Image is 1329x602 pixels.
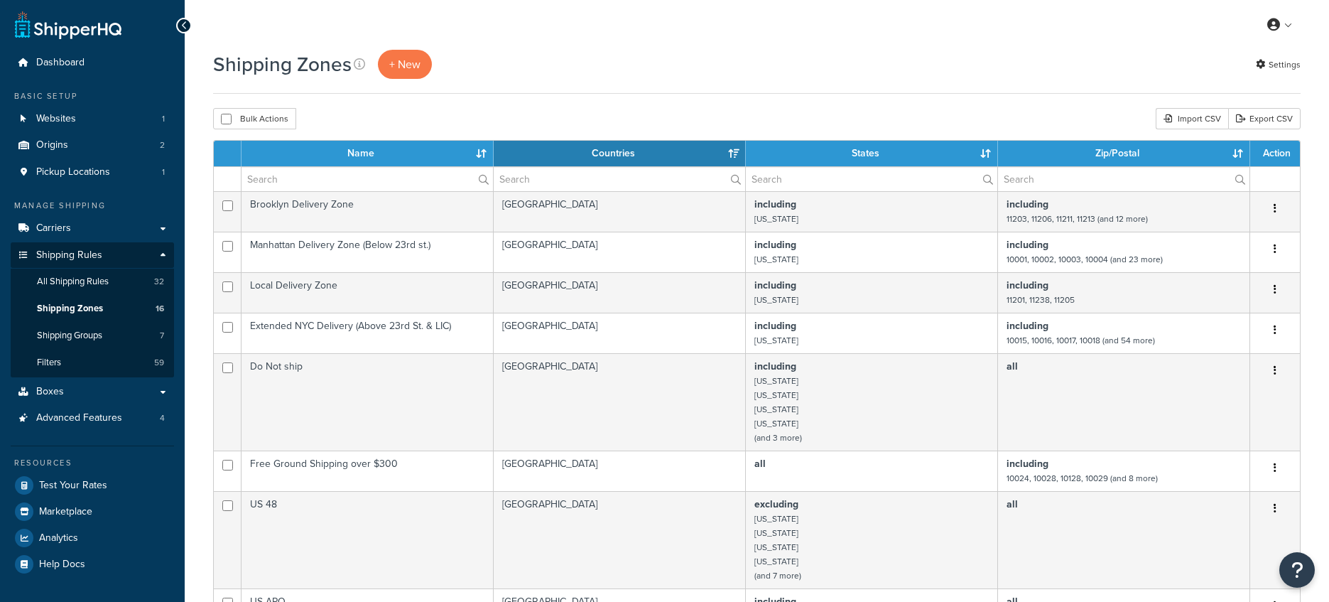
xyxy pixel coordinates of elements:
[754,527,798,539] small: [US_STATE]
[1007,318,1048,333] b: including
[11,525,174,551] a: Analytics
[11,242,174,377] li: Shipping Rules
[494,451,746,491] td: [GEOGRAPHIC_DATA]
[1007,213,1148,225] small: 11203, 11206, 11211, 11213 (and 12 more)
[11,552,174,577] a: Help Docs
[242,491,494,588] td: US 48
[1007,472,1158,485] small: 10024, 10028, 10128, 10029 (and 8 more)
[998,167,1249,191] input: Search
[998,141,1250,166] th: Zip/Postal: activate to sort column ascending
[11,106,174,132] li: Websites
[154,276,164,288] span: 32
[754,497,798,512] b: excluding
[378,50,432,79] a: + New
[15,11,121,39] a: ShipperHQ Home
[1007,278,1048,293] b: including
[11,269,174,295] li: All Shipping Rules
[11,296,174,322] li: Shipping Zones
[754,512,798,525] small: [US_STATE]
[36,412,122,424] span: Advanced Features
[1279,552,1315,588] button: Open Resource Center
[36,113,76,125] span: Websites
[1250,141,1300,166] th: Action
[11,405,174,431] a: Advanced Features 4
[242,272,494,313] td: Local Delivery Zone
[389,56,421,72] span: + New
[754,197,796,212] b: including
[242,313,494,353] td: Extended NYC Delivery (Above 23rd St. & LIC)
[11,200,174,212] div: Manage Shipping
[36,249,102,262] span: Shipping Rules
[1007,334,1155,347] small: 10015, 10016, 10017, 10018 (and 54 more)
[160,139,165,151] span: 2
[39,559,85,571] span: Help Docs
[11,132,174,158] a: Origins 2
[754,375,798,387] small: [US_STATE]
[160,330,164,342] span: 7
[39,506,92,518] span: Marketplace
[754,359,796,374] b: including
[1007,197,1048,212] b: including
[162,113,165,125] span: 1
[11,50,174,76] a: Dashboard
[11,350,174,376] li: Filters
[37,330,102,342] span: Shipping Groups
[39,532,78,544] span: Analytics
[11,159,174,186] a: Pickup Locations 1
[11,159,174,186] li: Pickup Locations
[36,166,110,178] span: Pickup Locations
[1007,497,1018,512] b: all
[754,456,766,471] b: all
[11,473,174,498] a: Test Your Rates
[11,242,174,269] a: Shipping Rules
[11,106,174,132] a: Websites 1
[1228,108,1301,129] a: Export CSV
[1256,55,1301,75] a: Settings
[11,405,174,431] li: Advanced Features
[36,139,68,151] span: Origins
[162,166,165,178] span: 1
[494,272,746,313] td: [GEOGRAPHIC_DATA]
[11,379,174,405] a: Boxes
[754,278,796,293] b: including
[1007,294,1075,306] small: 11201, 11238, 11205
[1007,237,1048,252] b: including
[11,90,174,102] div: Basic Setup
[494,232,746,272] td: [GEOGRAPHIC_DATA]
[494,191,746,232] td: [GEOGRAPHIC_DATA]
[494,141,746,166] th: Countries: activate to sort column ascending
[11,215,174,242] a: Carriers
[36,57,85,69] span: Dashboard
[213,108,296,129] button: Bulk Actions
[754,253,798,266] small: [US_STATE]
[11,499,174,525] a: Marketplace
[1007,456,1048,471] b: including
[37,303,103,315] span: Shipping Zones
[1007,359,1018,374] b: all
[242,191,494,232] td: Brooklyn Delivery Zone
[754,237,796,252] b: including
[242,141,494,166] th: Name: activate to sort column ascending
[754,569,801,582] small: (and 7 more)
[11,350,174,376] a: Filters 59
[11,323,174,349] a: Shipping Groups 7
[754,555,798,568] small: [US_STATE]
[754,389,798,402] small: [US_STATE]
[754,318,796,333] b: including
[11,269,174,295] a: All Shipping Rules 32
[1156,108,1228,129] div: Import CSV
[154,357,164,369] span: 59
[36,222,71,235] span: Carriers
[754,294,798,306] small: [US_STATE]
[746,167,997,191] input: Search
[39,480,107,492] span: Test Your Rates
[746,141,998,166] th: States: activate to sort column ascending
[11,323,174,349] li: Shipping Groups
[11,132,174,158] li: Origins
